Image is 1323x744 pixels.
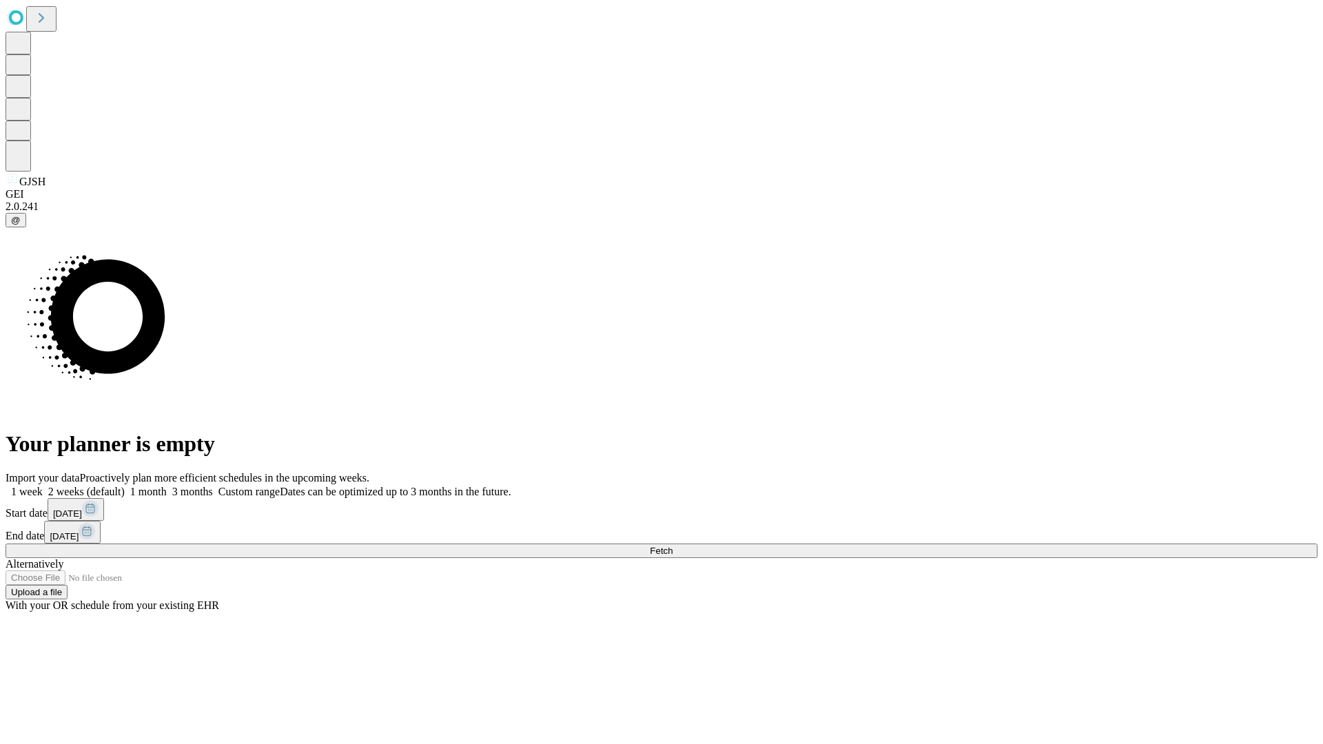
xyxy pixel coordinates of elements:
span: [DATE] [53,508,82,519]
button: @ [6,213,26,227]
div: GEI [6,188,1317,200]
span: Proactively plan more efficient schedules in the upcoming weeks. [80,472,369,484]
span: Fetch [650,546,673,556]
button: Fetch [6,544,1317,558]
span: 2 weeks (default) [48,486,125,497]
span: GJSH [19,176,45,187]
h1: Your planner is empty [6,431,1317,457]
div: Start date [6,498,1317,521]
span: Alternatively [6,558,63,570]
span: @ [11,215,21,225]
button: Upload a file [6,585,68,599]
span: 1 week [11,486,43,497]
span: 3 months [172,486,213,497]
span: With your OR schedule from your existing EHR [6,599,219,611]
span: Import your data [6,472,80,484]
span: Custom range [218,486,280,497]
button: [DATE] [48,498,104,521]
div: End date [6,521,1317,544]
span: [DATE] [50,531,79,541]
button: [DATE] [44,521,101,544]
div: 2.0.241 [6,200,1317,213]
span: 1 month [130,486,167,497]
span: Dates can be optimized up to 3 months in the future. [280,486,511,497]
